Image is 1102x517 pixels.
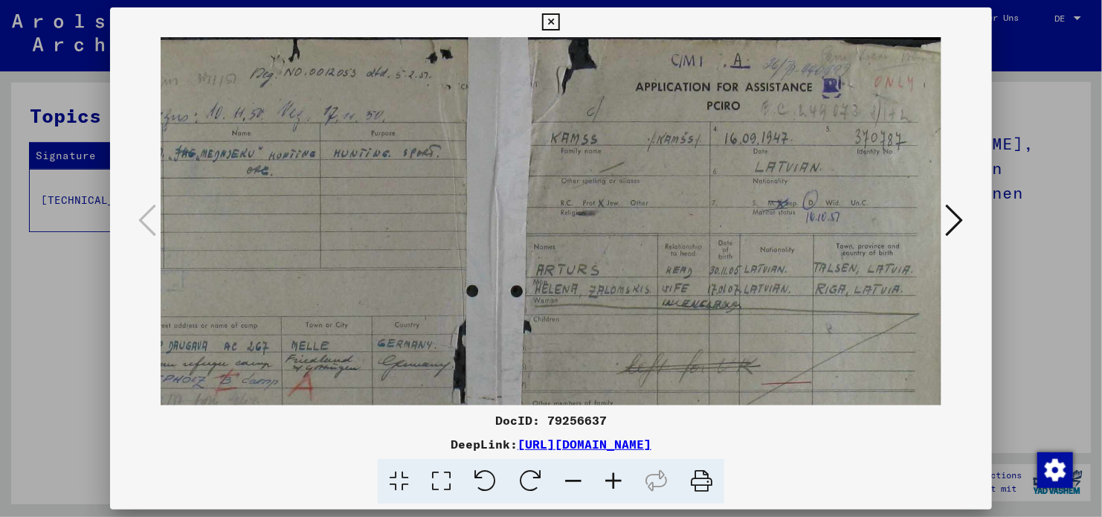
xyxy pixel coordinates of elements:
div: Zustimmung ändern [1037,452,1072,487]
a: [URL][DOMAIN_NAME] [518,437,651,452]
img: Zustimmung ändern [1037,452,1073,488]
div: DocID: 79256637 [110,411,992,429]
div: DeepLink: [110,435,992,453]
